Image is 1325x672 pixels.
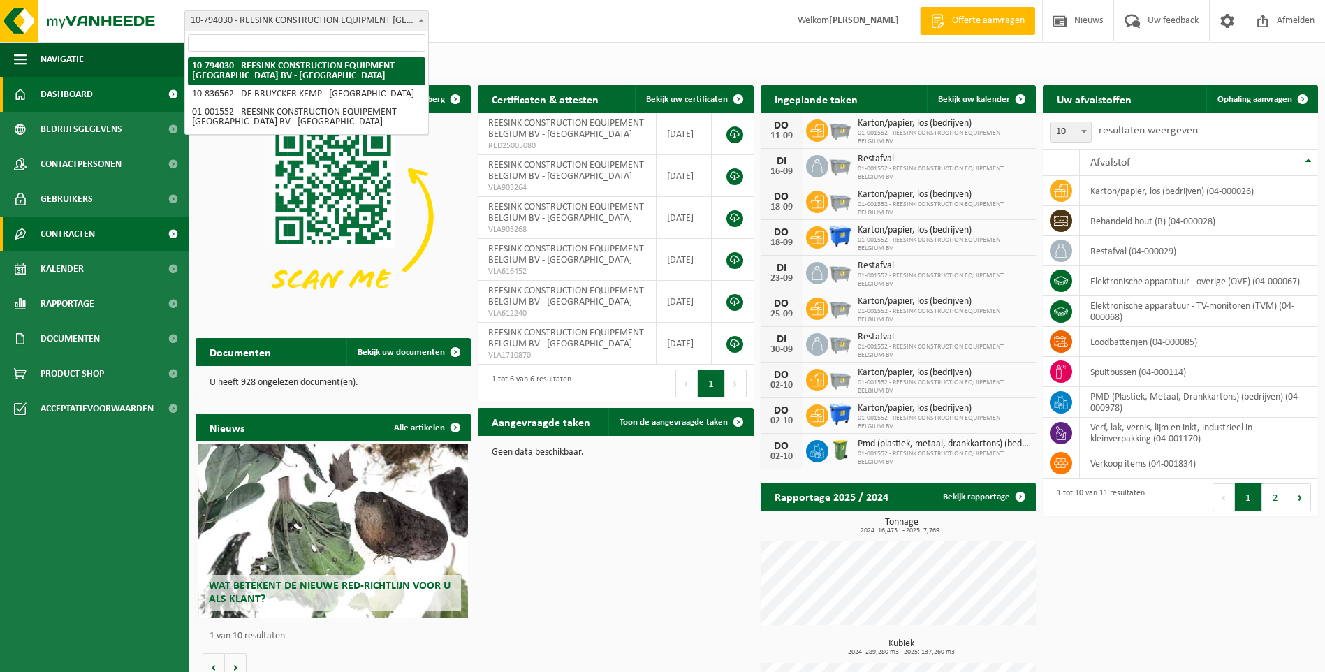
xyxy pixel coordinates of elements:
td: spuitbussen (04-000114) [1080,357,1318,387]
a: Bekijk uw certificaten [635,85,752,113]
span: 01-001552 - REESINK CONSTRUCTION EQUIPEMENT BELGIUM BV [858,414,1029,431]
span: 01-001552 - REESINK CONSTRUCTION EQUIPEMENT BELGIUM BV [858,129,1029,146]
img: WB-2500-GAL-GY-01 [828,295,852,319]
p: U heeft 928 ongelezen document(en). [210,378,457,388]
span: Gebruikers [41,182,93,217]
div: 11-09 [768,131,796,141]
button: Verberg [403,85,469,113]
label: resultaten weergeven [1099,125,1198,136]
span: Kalender [41,251,84,286]
div: 30-09 [768,345,796,355]
a: Wat betekent de nieuwe RED-richtlijn voor u als klant? [198,444,468,618]
img: WB-2500-GAL-GY-01 [828,189,852,212]
span: Bekijk uw certificaten [646,95,728,104]
span: 01-001552 - REESINK CONSTRUCTION EQUIPEMENT BELGIUM BV [858,236,1029,253]
span: Karton/papier, los (bedrijven) [858,296,1029,307]
td: [DATE] [657,155,712,197]
span: 10 [1050,122,1092,143]
span: 2024: 16,473 t - 2025: 7,769 t [768,527,1036,534]
div: 25-09 [768,309,796,319]
span: REESINK CONSTRUCTION EQUIPEMENT BELGIUM BV - [GEOGRAPHIC_DATA] [488,328,644,349]
span: 10-794030 - REESINK CONSTRUCTION EQUIPMENT BELGIUM BV - HAMME [185,11,428,31]
img: WB-2500-GAL-GY-01 [828,331,852,355]
span: REESINK CONSTRUCTION EQUIPEMENT BELGIUM BV - [GEOGRAPHIC_DATA] [488,160,644,182]
span: 01-001552 - REESINK CONSTRUCTION EQUIPEMENT BELGIUM BV [858,307,1029,324]
div: 1 tot 6 van 6 resultaten [485,368,571,399]
div: 1 tot 10 van 11 resultaten [1050,482,1145,513]
span: Karton/papier, los (bedrijven) [858,367,1029,379]
span: REESINK CONSTRUCTION EQUIPEMENT BELGIUM BV - [GEOGRAPHIC_DATA] [488,286,644,307]
img: WB-2500-GAL-GY-01 [828,367,852,390]
p: 1 van 10 resultaten [210,631,464,641]
div: DO [768,441,796,452]
div: DO [768,298,796,309]
h3: Kubiek [768,639,1036,656]
div: 02-10 [768,381,796,390]
span: 01-001552 - REESINK CONSTRUCTION EQUIPEMENT BELGIUM BV [858,343,1029,360]
div: 23-09 [768,274,796,284]
td: behandeld hout (B) (04-000028) [1080,206,1318,236]
div: 16-09 [768,167,796,177]
span: REESINK CONSTRUCTION EQUIPEMENT BELGIUM BV - [GEOGRAPHIC_DATA] [488,244,644,265]
span: VLA903268 [488,224,645,235]
h2: Aangevraagde taken [478,408,604,435]
p: Geen data beschikbaar. [492,448,739,458]
span: Acceptatievoorwaarden [41,391,154,426]
span: Bedrijfsgegevens [41,112,122,147]
div: DO [768,405,796,416]
span: Offerte aanvragen [949,14,1028,28]
img: WB-1100-HPE-BE-01 [828,224,852,248]
a: Offerte aanvragen [920,7,1035,35]
span: 01-001552 - REESINK CONSTRUCTION EQUIPEMENT BELGIUM BV [858,272,1029,288]
li: 10-836562 - DE BRUYCKER KEMP - [GEOGRAPHIC_DATA] [188,85,425,103]
span: VLA612240 [488,308,645,319]
span: Restafval [858,154,1029,165]
strong: [PERSON_NAME] [829,15,899,26]
button: Next [725,370,747,397]
span: Dashboard [41,77,93,112]
span: VLA1710870 [488,350,645,361]
td: [DATE] [657,197,712,239]
span: 01-001552 - REESINK CONSTRUCTION EQUIPEMENT BELGIUM BV [858,200,1029,217]
span: Verberg [414,95,445,104]
span: Karton/papier, los (bedrijven) [858,403,1029,414]
span: Pmd (plastiek, metaal, drankkartons) (bedrijven) [858,439,1029,450]
button: 1 [698,370,725,397]
td: restafval (04-000029) [1080,236,1318,266]
button: 1 [1235,483,1262,511]
button: Previous [675,370,698,397]
li: 10-794030 - REESINK CONSTRUCTION EQUIPMENT [GEOGRAPHIC_DATA] BV - [GEOGRAPHIC_DATA] [188,57,425,85]
h2: Uw afvalstoffen [1043,85,1145,112]
img: WB-0240-HPE-GN-50 [828,438,852,462]
span: VLA616452 [488,266,645,277]
img: WB-2500-GAL-GY-01 [828,153,852,177]
div: DI [768,334,796,345]
li: 01-001552 - REESINK CONSTRUCTION EQUIPEMENT [GEOGRAPHIC_DATA] BV - [GEOGRAPHIC_DATA] [188,103,425,131]
h3: Tonnage [768,518,1036,534]
h2: Ingeplande taken [761,85,872,112]
button: Next [1289,483,1311,511]
div: DO [768,370,796,381]
div: DO [768,120,796,131]
td: [DATE] [657,239,712,281]
a: Toon de aangevraagde taken [608,408,752,436]
span: Toon de aangevraagde taken [620,418,728,427]
span: Restafval [858,261,1029,272]
td: [DATE] [657,323,712,365]
span: Ophaling aanvragen [1217,95,1292,104]
h2: Documenten [196,338,285,365]
h2: Nieuws [196,414,258,441]
td: elektronische apparatuur - overige (OVE) (04-000067) [1080,266,1318,296]
img: WB-1100-HPE-BE-01 [828,402,852,426]
td: verkoop items (04-001834) [1080,448,1318,479]
td: elektronische apparatuur - TV-monitoren (TVM) (04-000068) [1080,296,1318,327]
h2: Rapportage 2025 / 2024 [761,483,902,510]
span: Afvalstof [1090,157,1130,168]
td: [DATE] [657,113,712,155]
a: Bekijk rapportage [932,483,1034,511]
span: REESINK CONSTRUCTION EQUIPEMENT BELGIUM BV - [GEOGRAPHIC_DATA] [488,202,644,224]
span: 01-001552 - REESINK CONSTRUCTION EQUIPEMENT BELGIUM BV [858,165,1029,182]
td: karton/papier, los (bedrijven) (04-000026) [1080,176,1318,206]
span: 01-001552 - REESINK CONSTRUCTION EQUIPEMENT BELGIUM BV [858,379,1029,395]
span: Product Shop [41,356,104,391]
